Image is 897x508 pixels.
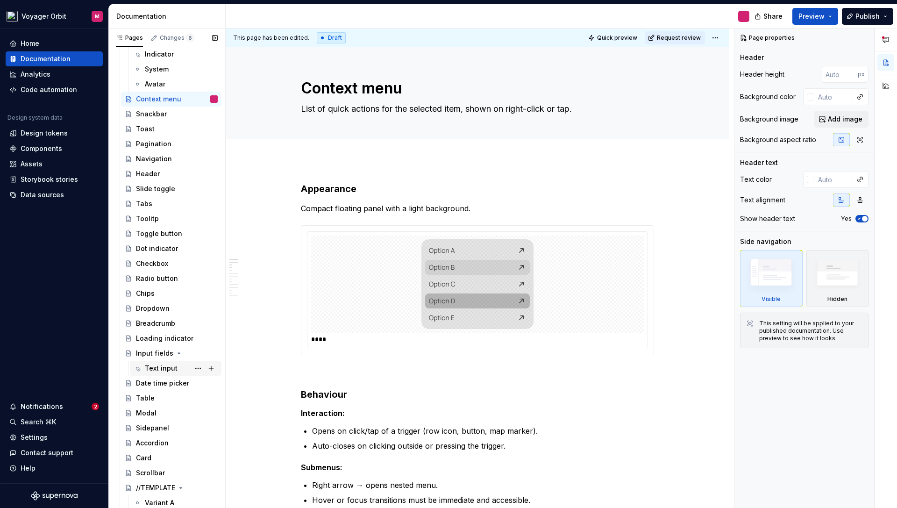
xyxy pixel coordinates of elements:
[136,139,171,149] div: Pagination
[814,111,869,128] button: Add image
[740,92,796,101] div: Background color
[145,498,174,508] div: Variant A
[7,11,18,22] img: e5527c48-e7d1-4d25-8110-9641689f5e10.png
[842,8,893,25] button: Publish
[130,62,221,77] a: System
[740,175,772,184] div: Text color
[186,34,194,42] span: 6
[6,36,103,51] a: Home
[6,141,103,156] a: Components
[121,376,221,391] a: Date time picker
[136,274,178,283] div: Radio button
[841,215,852,222] label: Yes
[301,463,340,472] strong: Submenus
[130,47,221,62] a: Indicator
[121,391,221,406] a: Table
[645,31,705,44] button: Request review
[312,479,654,491] p: Right arrow → opens nested menu.
[740,250,803,307] div: Visible
[130,361,221,376] a: Text input
[136,184,175,193] div: Slide toggle
[814,171,852,188] input: Auto
[6,82,103,97] a: Code automation
[121,406,221,421] a: Modal
[312,440,654,451] p: Auto-closes on clicking outside or pressing the trigger.
[121,301,221,316] a: Dropdown
[762,295,781,303] div: Visible
[6,399,103,414] button: Notifications2
[92,403,99,410] span: 2
[806,250,869,307] div: Hidden
[6,461,103,476] button: Help
[855,12,880,21] span: Publish
[6,126,103,141] a: Design tokens
[21,464,36,473] div: Help
[6,172,103,187] a: Storybook stories
[121,421,221,436] a: Sidepanel
[121,122,221,136] a: Toast
[6,445,103,460] button: Contact support
[121,166,221,181] a: Header
[858,71,865,78] p: px
[136,199,152,208] div: Tabs
[121,92,221,107] a: Context menu
[136,124,155,134] div: Toast
[301,463,654,472] h5: :
[136,408,157,418] div: Modal
[301,408,654,418] h5: Interaction:
[136,423,169,433] div: Sidepanel
[750,8,789,25] button: Share
[740,70,784,79] div: Header height
[301,183,356,194] strong: Appearance
[160,34,194,42] div: Changes
[136,214,159,223] div: Toolitp
[21,54,71,64] div: Documentation
[145,64,169,74] div: System
[21,85,77,94] div: Code automation
[597,34,637,42] span: Quick preview
[6,51,103,66] a: Documentation
[145,79,165,89] div: Avatar
[21,402,63,411] div: Notifications
[136,334,193,343] div: Loading indicator
[6,157,103,172] a: Assets
[6,67,103,82] a: Analytics
[145,364,178,373] div: Text input
[317,32,346,43] div: Draft
[136,319,175,328] div: Breadcrumb
[136,438,169,448] div: Accordion
[759,320,862,342] div: This setting will be applied to your published documentation. Use preview to see how it looks.
[21,417,56,427] div: Search ⌘K
[121,181,221,196] a: Slide toggle
[763,12,783,21] span: Share
[740,237,791,246] div: Side navigation
[657,34,701,42] span: Request review
[740,195,785,205] div: Text alignment
[136,289,155,298] div: Chips
[121,451,221,465] a: Card
[136,229,182,238] div: Toggle button
[121,151,221,166] a: Navigation
[21,448,73,458] div: Contact support
[814,88,852,105] input: Auto
[121,316,221,331] a: Breadcrumb
[21,39,39,48] div: Home
[21,159,43,169] div: Assets
[301,388,654,401] h3: Behaviour
[136,244,178,253] div: Dot indicator
[136,259,168,268] div: Checkbox
[136,349,173,358] div: Input fields
[95,13,100,20] div: M
[121,211,221,226] a: Toolitp
[31,491,78,501] a: Supernova Logo
[299,77,652,100] textarea: Context menu
[121,436,221,451] a: Accordion
[740,214,795,223] div: Show header text
[312,494,654,506] p: Hover or focus transitions must be immediate and accessible.
[136,379,189,388] div: Date time picker
[121,271,221,286] a: Radio button
[121,465,221,480] a: Scrollbar
[121,256,221,271] a: Checkbox
[6,415,103,429] button: Search ⌘K
[740,114,798,124] div: Background image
